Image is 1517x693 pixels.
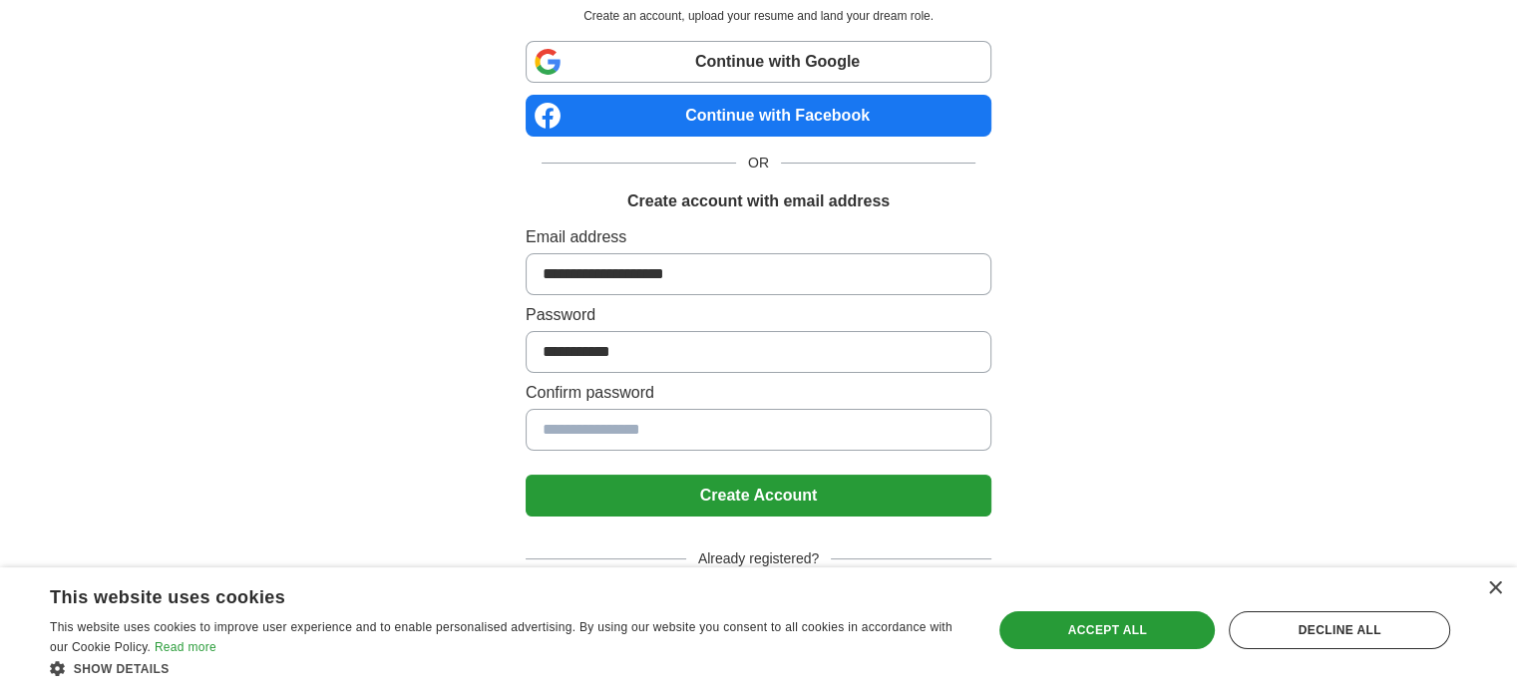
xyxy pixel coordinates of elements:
a: Read more, opens a new window [155,640,216,654]
div: Close [1487,581,1502,596]
button: Create Account [526,475,991,517]
span: OR [736,153,781,173]
a: Continue with Google [526,41,991,83]
div: Show details [50,658,964,678]
label: Email address [526,225,991,249]
span: Show details [74,662,170,676]
div: Decline all [1229,611,1450,649]
a: Continue with Facebook [526,95,991,137]
div: Accept all [999,611,1215,649]
label: Confirm password [526,381,991,405]
label: Password [526,303,991,327]
div: This website uses cookies [50,579,915,609]
h1: Create account with email address [627,189,890,213]
span: This website uses cookies to improve user experience and to enable personalised advertising. By u... [50,620,952,654]
span: Already registered? [686,548,831,569]
p: Create an account, upload your resume and land your dream role. [530,7,987,25]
